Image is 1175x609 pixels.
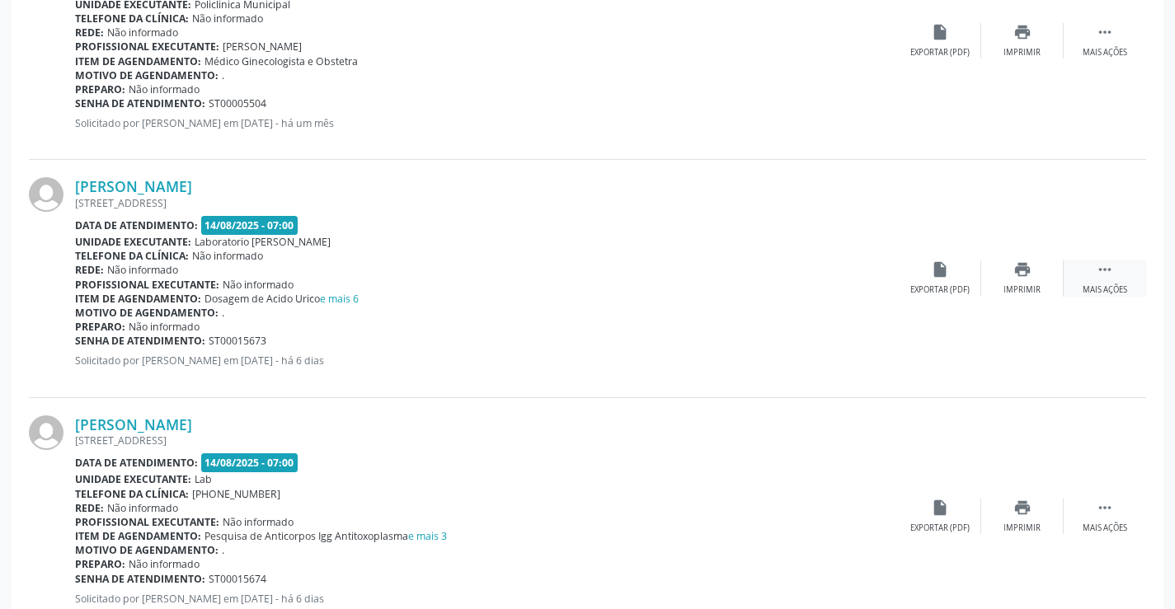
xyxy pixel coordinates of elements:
span: [PERSON_NAME] [223,40,302,54]
b: Unidade executante: [75,235,191,249]
div: Imprimir [1003,284,1041,296]
div: Mais ações [1083,522,1127,534]
i:  [1096,23,1114,41]
b: Profissional executante: [75,278,219,292]
b: Senha de atendimento: [75,96,205,110]
div: Exportar (PDF) [910,522,970,534]
b: Profissional executante: [75,40,219,54]
a: [PERSON_NAME] [75,415,192,433]
span: 14/08/2025 - 07:00 [201,453,298,472]
span: Não informado [129,82,200,96]
b: Rede: [75,501,104,515]
span: . [222,306,224,320]
i: print [1013,23,1032,41]
i: insert_drive_file [931,499,949,517]
span: . [222,543,224,557]
b: Item de agendamento: [75,292,201,306]
b: Telefone da clínica: [75,249,189,263]
span: Não informado [192,12,263,26]
span: Não informado [107,26,178,40]
div: Exportar (PDF) [910,47,970,59]
b: Telefone da clínica: [75,487,189,501]
div: Imprimir [1003,522,1041,534]
span: Pesquisa de Anticorpos Igg Antitoxoplasma [204,529,447,543]
p: Solicitado por [PERSON_NAME] em [DATE] - há 6 dias [75,354,899,368]
p: Solicitado por [PERSON_NAME] em [DATE] - há 6 dias [75,592,899,606]
b: Motivo de agendamento: [75,306,219,320]
i: insert_drive_file [931,23,949,41]
div: [STREET_ADDRESS] [75,196,899,210]
img: img [29,415,63,450]
div: Mais ações [1083,284,1127,296]
b: Preparo: [75,82,125,96]
b: Senha de atendimento: [75,572,205,586]
span: . [222,68,224,82]
a: e mais 6 [320,292,359,306]
span: Não informado [192,249,263,263]
span: Dosagem de Acido Urico [204,292,359,306]
b: Motivo de agendamento: [75,68,219,82]
span: Laboratorio [PERSON_NAME] [195,235,331,249]
a: e mais 3 [408,529,447,543]
span: Não informado [107,501,178,515]
a: [PERSON_NAME] [75,177,192,195]
span: Não informado [223,515,294,529]
span: Médico Ginecologista e Obstetra [204,54,358,68]
b: Profissional executante: [75,515,219,529]
b: Telefone da clínica: [75,12,189,26]
span: Não informado [223,278,294,292]
span: 14/08/2025 - 07:00 [201,216,298,235]
i:  [1096,499,1114,517]
i: print [1013,499,1032,517]
div: [STREET_ADDRESS] [75,433,899,447]
div: Imprimir [1003,47,1041,59]
b: Preparo: [75,557,125,571]
b: Item de agendamento: [75,529,201,543]
span: [PHONE_NUMBER] [192,487,280,501]
b: Motivo de agendamento: [75,543,219,557]
div: Exportar (PDF) [910,284,970,296]
b: Senha de atendimento: [75,334,205,348]
span: Não informado [129,320,200,334]
b: Preparo: [75,320,125,334]
span: Lab [195,472,212,486]
div: Mais ações [1083,47,1127,59]
span: Não informado [129,557,200,571]
i: print [1013,260,1032,279]
b: Unidade executante: [75,472,191,486]
span: ST00005504 [209,96,266,110]
span: ST00015673 [209,334,266,348]
b: Item de agendamento: [75,54,201,68]
span: Não informado [107,263,178,277]
i: insert_drive_file [931,260,949,279]
span: ST00015674 [209,572,266,586]
i:  [1096,260,1114,279]
b: Rede: [75,263,104,277]
p: Solicitado por [PERSON_NAME] em [DATE] - há um mês [75,116,899,130]
b: Data de atendimento: [75,456,198,470]
img: img [29,177,63,212]
b: Rede: [75,26,104,40]
b: Data de atendimento: [75,218,198,232]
